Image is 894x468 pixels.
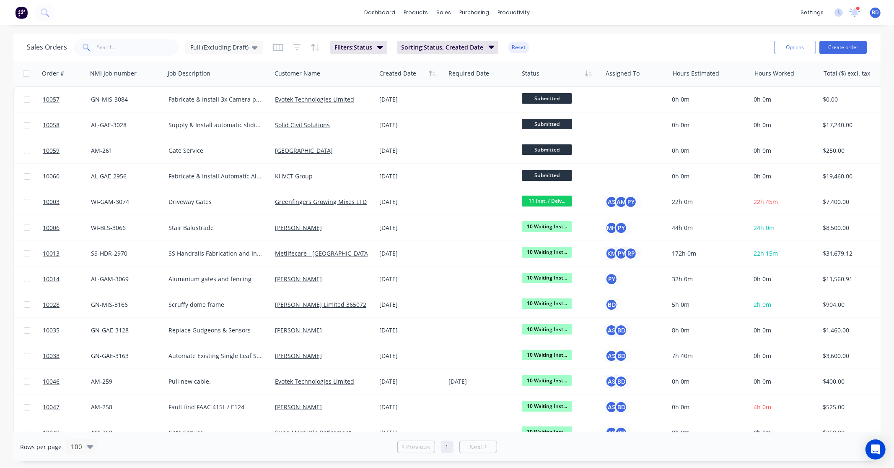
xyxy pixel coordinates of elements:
[91,429,158,437] div: AM-260
[91,403,158,411] div: AM-258
[522,119,572,129] span: Submitted
[27,43,67,51] h1: Sales Orders
[398,443,435,451] a: Previous page
[397,41,499,54] button: Sorting:Status, Created Date
[43,121,60,129] span: 10058
[43,249,60,258] span: 10013
[754,146,772,154] span: 0h 0m
[379,69,416,78] div: Created Date
[605,324,627,337] button: ASBD
[796,6,828,19] div: settings
[275,301,366,309] a: [PERSON_NAME] Limited 365072
[168,275,263,283] div: Aluminium gates and fencing
[754,121,772,129] span: 0h 0m
[43,189,91,214] a: 10003
[330,41,387,54] button: Filters:Status
[672,249,744,258] div: 172h 0m
[379,403,442,411] div: [DATE]
[522,170,572,180] span: Submitted
[91,95,158,104] div: GN-MIS-3084
[605,222,618,234] div: MH
[43,429,60,437] span: 10048
[97,39,179,56] input: Search...
[43,87,91,112] a: 10057
[91,275,158,283] div: AL-GAM-3069
[91,224,158,232] div: WI-BLS-3066
[754,95,772,103] span: 0h 0m
[819,41,867,54] button: Create order
[754,352,772,360] span: 0h 0m
[168,429,263,437] div: Gate Service
[615,426,627,439] div: BD
[672,172,744,180] div: 0h 0m
[168,301,263,309] div: Scruffy dome frame
[43,352,60,360] span: 10038
[275,95,354,103] a: Evotek Technologies Limited
[43,198,60,206] span: 10003
[469,443,482,451] span: Next
[275,224,322,232] a: [PERSON_NAME]
[605,426,618,439] div: AS
[522,69,539,78] div: Status
[865,439,886,460] div: Open Intercom Messenger
[168,224,263,232] div: Stair Balustrade
[615,375,627,388] div: BD
[91,121,158,129] div: AL-GAE-3028
[43,343,91,369] a: 10038
[605,247,637,260] button: KMPYRP
[625,196,637,208] div: PY
[399,6,432,19] div: products
[522,247,572,257] span: 10 Waiting Inst...
[605,298,618,311] button: BD
[275,69,320,78] div: Customer Name
[379,146,442,155] div: [DATE]
[43,326,60,335] span: 10035
[522,93,572,104] span: Submitted
[275,352,322,360] a: [PERSON_NAME]
[91,146,158,155] div: AM-261
[605,222,627,234] button: MHPY
[606,69,640,78] div: Assigned To
[379,121,442,129] div: [DATE]
[605,247,618,260] div: KM
[522,144,572,155] span: Submitted
[379,326,442,335] div: [DATE]
[15,6,28,19] img: Factory
[605,401,618,413] div: AS
[91,326,158,335] div: GN-GAE-3128
[672,95,744,104] div: 0h 0m
[754,429,772,437] span: 0h 0m
[754,69,794,78] div: Hours Worked
[43,377,60,386] span: 10046
[605,375,627,388] button: ASBD
[605,375,618,388] div: AS
[754,301,772,309] span: 2h 0m
[872,9,879,16] span: BD
[379,172,442,180] div: [DATE]
[672,352,744,360] div: 7h 40m
[754,377,772,385] span: 0h 0m
[605,324,618,337] div: AS
[673,69,719,78] div: Hours Estimated
[168,403,263,411] div: Fault find FAAC 415L / E124
[275,429,351,437] a: Bupa Merrivale Retirement
[754,326,772,334] span: 0h 0m
[605,401,627,413] button: ASBD
[754,403,772,411] span: 4h 0m
[20,443,62,451] span: Rows per page
[522,221,572,232] span: 10 Waiting Inst...
[43,241,91,266] a: 10013
[605,273,618,285] div: PY
[43,95,60,104] span: 10057
[275,121,330,129] a: Solid Civil Solutions
[432,6,455,19] div: sales
[672,301,744,309] div: 5h 0m
[43,395,91,420] a: 10047
[406,443,430,451] span: Previous
[91,377,158,386] div: AM-259
[379,377,442,386] div: [DATE]
[615,196,627,208] div: AM
[43,275,60,283] span: 10014
[43,369,91,394] a: 10046
[168,172,263,180] div: Fabricate & Install Automatic Aluminium Sliding Gate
